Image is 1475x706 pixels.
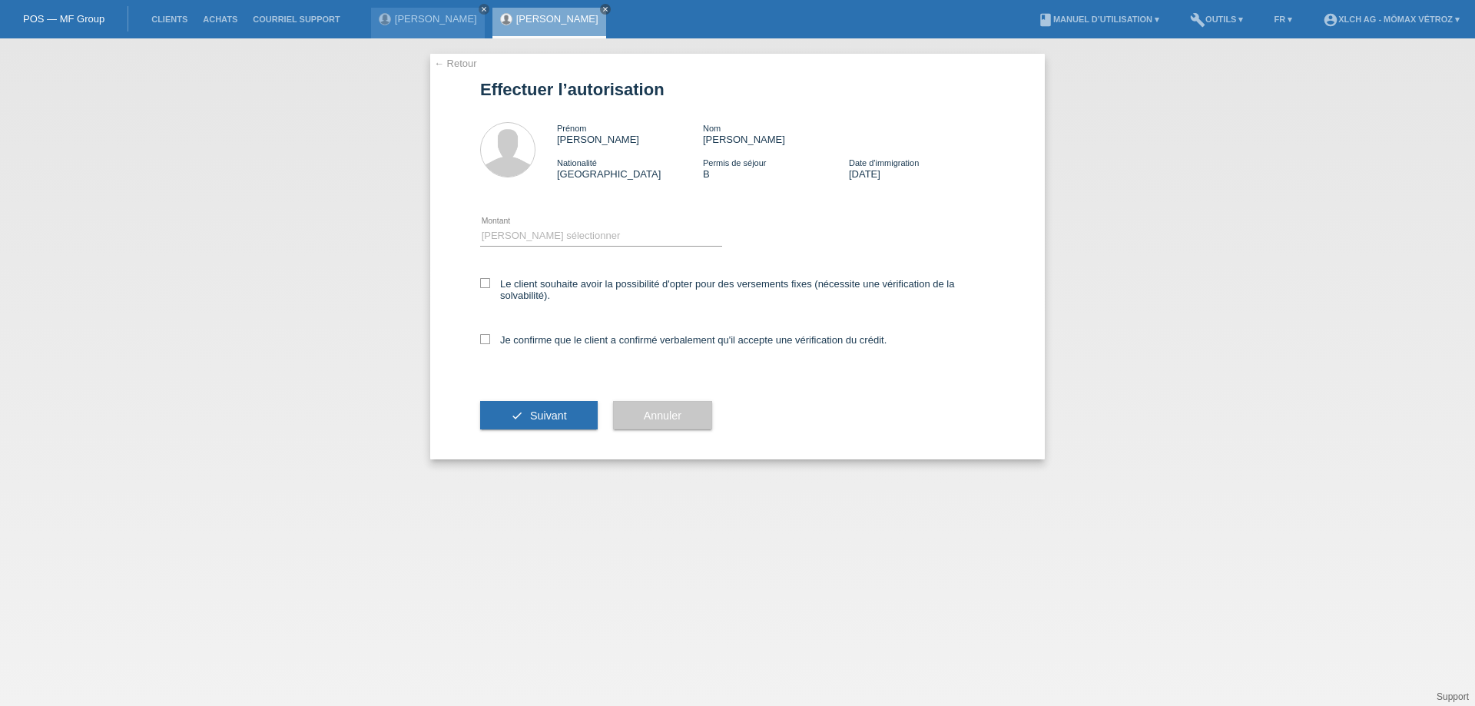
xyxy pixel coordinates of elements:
[557,157,703,180] div: [GEOGRAPHIC_DATA]
[703,122,849,145] div: [PERSON_NAME]
[434,58,477,69] a: ← Retour
[480,80,995,99] h1: Effectuer l’autorisation
[1437,691,1469,702] a: Support
[703,158,767,167] span: Permis de séjour
[511,409,523,422] i: check
[600,4,611,15] a: close
[480,401,598,430] button: check Suivant
[849,157,995,180] div: [DATE]
[516,13,598,25] a: [PERSON_NAME]
[557,124,587,133] span: Prénom
[1030,15,1167,24] a: bookManuel d’utilisation ▾
[703,157,849,180] div: B
[1038,12,1053,28] i: book
[245,15,347,24] a: Courriel Support
[480,5,488,13] i: close
[23,13,104,25] a: POS — MF Group
[1315,15,1467,24] a: account_circleXLCH AG - Mömax Vétroz ▾
[480,334,887,346] label: Je confirme que le client a confirmé verbalement qu'il accepte une vérification du crédit.
[1267,15,1301,24] a: FR ▾
[703,124,721,133] span: Nom
[644,409,681,422] span: Annuler
[395,13,477,25] a: [PERSON_NAME]
[1182,15,1251,24] a: buildOutils ▾
[557,122,703,145] div: [PERSON_NAME]
[479,4,489,15] a: close
[195,15,245,24] a: Achats
[557,158,597,167] span: Nationalité
[480,278,995,301] label: Le client souhaite avoir la possibilité d'opter pour des versements fixes (nécessite une vérifica...
[1190,12,1205,28] i: build
[849,158,919,167] span: Date d'immigration
[530,409,567,422] span: Suivant
[1323,12,1338,28] i: account_circle
[602,5,609,13] i: close
[144,15,195,24] a: Clients
[613,401,712,430] button: Annuler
